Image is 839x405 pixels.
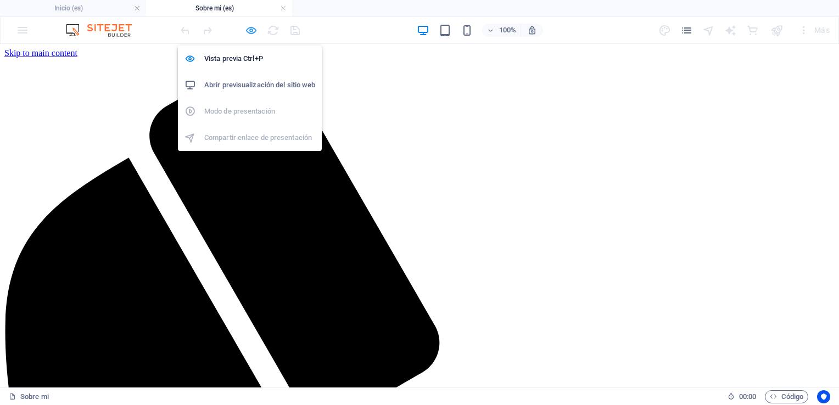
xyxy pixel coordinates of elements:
[499,24,516,37] h6: 100%
[680,24,693,37] button: pages
[4,4,77,14] a: Skip to main content
[728,390,757,403] h6: Tiempo de la sesión
[146,2,292,14] h4: Sobre mi (es)
[482,24,521,37] button: 100%
[765,390,808,403] button: Código
[9,390,49,403] a: Haz clic para cancelar la selección y doble clic para abrir páginas
[747,392,748,401] span: :
[204,78,315,92] h6: Abrir previsualización del sitio web
[63,24,146,37] img: Editor Logo
[770,390,803,403] span: Código
[680,24,693,37] i: Páginas (Ctrl+Alt+S)
[817,390,830,403] button: Usercentrics
[739,390,756,403] span: 00 00
[527,25,537,35] i: Al redimensionar, ajustar el nivel de zoom automáticamente para ajustarse al dispositivo elegido.
[204,52,315,65] h6: Vista previa Ctrl+P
